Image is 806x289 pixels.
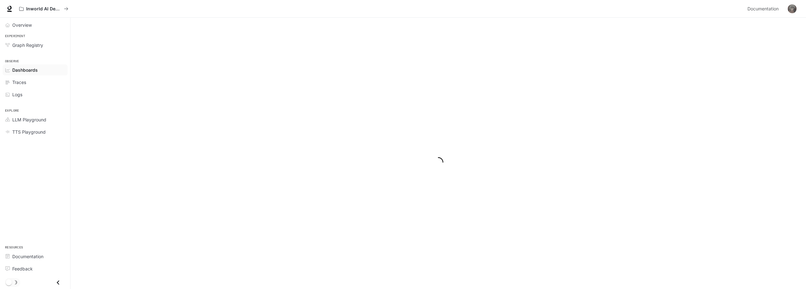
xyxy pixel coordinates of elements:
[12,22,32,28] span: Overview
[747,5,779,13] span: Documentation
[12,67,38,73] span: Dashboards
[3,77,68,88] a: Traces
[6,279,12,286] span: Dark mode toggle
[51,276,65,289] button: Close drawer
[3,64,68,75] a: Dashboards
[12,116,46,123] span: LLM Playground
[12,42,43,48] span: Graph Registry
[3,114,68,125] a: LLM Playground
[3,126,68,137] a: TTS Playground
[12,79,26,86] span: Traces
[16,3,71,15] button: All workspaces
[12,129,46,135] span: TTS Playground
[788,4,797,13] img: User avatar
[12,91,22,98] span: Logs
[3,89,68,100] a: Logs
[12,253,43,260] span: Documentation
[3,251,68,262] a: Documentation
[12,265,33,272] span: Feedback
[3,40,68,51] a: Graph Registry
[3,263,68,274] a: Feedback
[786,3,798,15] button: User avatar
[433,157,443,167] span: loading
[3,19,68,31] a: Overview
[745,3,783,15] a: Documentation
[26,6,61,12] p: Inworld AI Demos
